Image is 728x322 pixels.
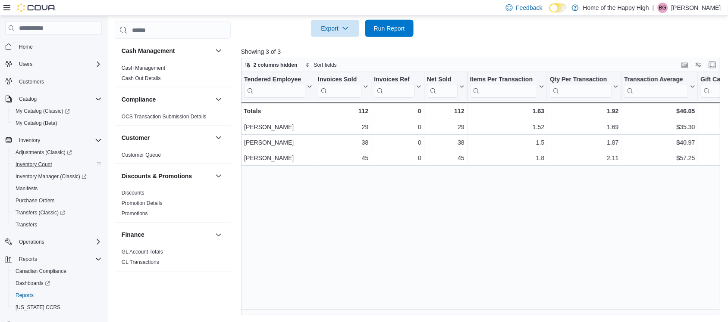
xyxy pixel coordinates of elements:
[16,59,102,69] span: Users
[12,147,102,158] span: Adjustments (Classic)
[16,221,37,228] span: Transfers
[2,253,105,265] button: Reports
[318,138,368,148] div: 38
[122,211,148,217] span: Promotions
[9,158,105,170] button: Inventory Count
[122,172,212,180] button: Discounts & Promotions
[9,105,105,117] a: My Catalog (Classic)
[16,77,47,87] a: Customers
[115,247,231,271] div: Finance
[2,236,105,248] button: Operations
[122,133,212,142] button: Customer
[550,153,618,164] div: 2.11
[122,113,207,120] span: OCS Transaction Submission Details
[122,75,161,82] span: Cash Out Details
[12,220,102,230] span: Transfers
[9,301,105,313] button: [US_STATE] CCRS
[213,171,224,181] button: Discounts & Promotions
[19,238,44,245] span: Operations
[12,159,102,170] span: Inventory Count
[550,138,618,148] div: 1.87
[19,78,44,85] span: Customers
[122,200,163,207] span: Promotion Details
[470,76,537,84] div: Items Per Transaction
[470,138,545,148] div: 1.5
[16,108,70,115] span: My Catalog (Classic)
[311,20,359,37] button: Export
[16,173,87,180] span: Inventory Manager (Classic)
[122,249,163,256] span: GL Account Totals
[624,138,695,148] div: $40.97
[2,75,105,88] button: Customers
[680,60,690,70] button: Keyboard shortcuts
[16,94,40,104] button: Catalog
[9,195,105,207] button: Purchase Orders
[374,76,414,98] div: Invoices Ref
[427,122,464,133] div: 29
[122,190,144,197] span: Discounts
[314,62,337,68] span: Sort fields
[16,209,65,216] span: Transfers (Classic)
[244,153,312,164] div: [PERSON_NAME]
[122,172,192,180] h3: Discounts & Promotions
[658,3,668,13] div: Bryton Garstin
[12,171,90,182] a: Inventory Manager (Classic)
[2,58,105,70] button: Users
[16,59,36,69] button: Users
[12,207,102,218] span: Transfers (Classic)
[122,65,165,71] a: Cash Management
[427,76,457,98] div: Net Sold
[254,62,298,68] span: 2 columns hidden
[122,114,207,120] a: OCS Transaction Submission Details
[122,279,212,288] button: Inventory
[2,40,105,53] button: Home
[470,122,545,133] div: 1.52
[16,76,102,87] span: Customers
[470,153,545,164] div: 1.8
[12,220,41,230] a: Transfers
[624,76,695,98] button: Transaction Average
[16,149,72,156] span: Adjustments (Classic)
[9,277,105,289] a: Dashboards
[12,266,70,276] a: Canadian Compliance
[12,207,69,218] a: Transfers (Classic)
[427,76,464,98] button: Net Sold
[213,94,224,105] button: Compliance
[624,76,688,98] div: Transaction Average
[241,47,725,56] p: Showing 3 of 3
[318,76,368,98] button: Invoices Sold
[122,260,159,266] a: GL Transactions
[550,106,618,116] div: 1.92
[302,60,340,70] button: Sort fields
[12,106,73,116] a: My Catalog (Classic)
[672,3,721,13] p: [PERSON_NAME]
[16,42,36,52] a: Home
[12,290,102,300] span: Reports
[659,3,666,13] span: BG
[12,183,102,194] span: Manifests
[9,219,105,231] button: Transfers
[16,135,102,146] span: Inventory
[213,230,224,240] button: Finance
[374,153,421,164] div: 0
[9,117,105,129] button: My Catalog (Beta)
[244,76,305,84] div: Tendered Employee
[470,76,544,98] button: Items Per Transaction
[12,278,102,288] span: Dashboards
[374,122,421,133] div: 0
[550,76,618,98] button: Qty Per Transaction
[550,76,612,98] div: Qty Per Transaction
[16,161,52,168] span: Inventory Count
[19,137,40,144] span: Inventory
[12,147,75,158] a: Adjustments (Classic)
[12,195,58,206] a: Purchase Orders
[16,237,102,247] span: Operations
[12,106,102,116] span: My Catalog (Classic)
[16,292,34,299] span: Reports
[12,118,61,128] a: My Catalog (Beta)
[122,279,149,288] h3: Inventory
[9,265,105,277] button: Canadian Compliance
[16,304,60,311] span: [US_STATE] CCRS
[427,138,464,148] div: 38
[213,279,224,289] button: Inventory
